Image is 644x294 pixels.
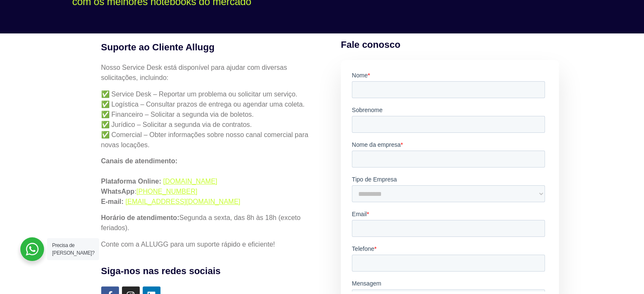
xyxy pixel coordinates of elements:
[341,38,559,52] h4: Fale conosco
[101,40,316,54] h4: Suporte ao Cliente Allugg
[101,157,177,165] strong: Canais de atendimento:
[101,239,316,250] p: Conte com a ALLUGG para um suporte rápido e eficiente!
[101,214,180,221] strong: Horário de atendimento:
[101,188,135,195] strong: WhatsApp
[101,264,316,278] h4: Siga-nos nas redes sociais
[52,242,94,256] span: Precisa de [PERSON_NAME]?
[101,213,316,233] p: Segunda a sexta, das 8h às 18h (exceto feriados).
[101,63,316,83] p: Nosso Service Desk está disponível para ajudar com diversas solicitações, incluindo:
[602,253,644,294] iframe: Chat Widget
[101,89,316,150] p: ✅ Service Desk – Reportar um problema ou solicitar um serviço. ✅ Logística – Consultar prazos de ...
[125,198,240,205] a: [EMAIL_ADDRESS][DOMAIN_NAME]
[163,178,217,185] a: [DOMAIN_NAME]
[101,198,124,205] strong: E-mail:
[101,178,161,185] strong: Plataforma Online:
[352,71,548,291] iframe: Form 0
[136,188,197,195] a: [PHONE_NUMBER]
[101,156,316,207] p: :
